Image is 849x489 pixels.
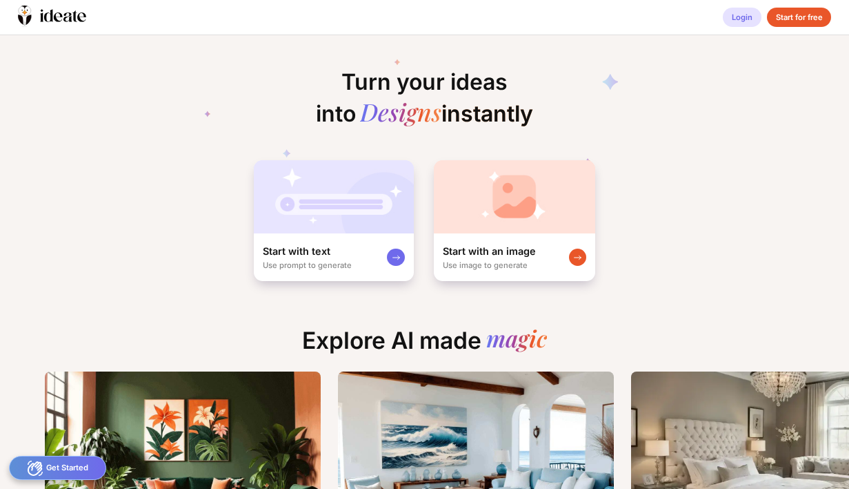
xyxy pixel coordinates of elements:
[294,327,556,363] div: Explore AI made
[9,456,106,480] div: Get Started
[263,245,330,258] div: Start with text
[723,8,761,28] div: Login
[254,160,414,233] img: startWithTextCardBg.jpg
[263,260,352,270] div: Use prompt to generate
[443,260,528,270] div: Use image to generate
[443,245,536,258] div: Start with an image
[767,8,832,28] div: Start for free
[434,160,595,233] img: startWithImageCardBg.jpg
[486,327,547,354] div: magic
